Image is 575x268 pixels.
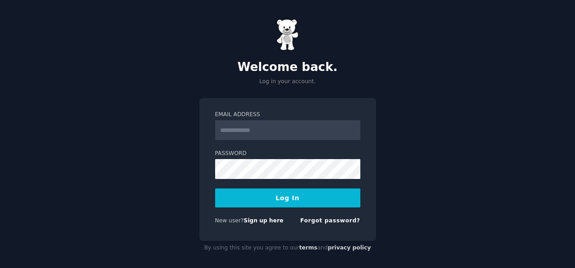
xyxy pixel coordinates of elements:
[215,188,360,207] button: Log In
[215,150,360,158] label: Password
[328,244,371,251] a: privacy policy
[215,111,360,119] label: Email Address
[300,217,360,224] a: Forgot password?
[199,78,376,86] p: Log in your account.
[199,241,376,255] div: By using this site you agree to our and
[199,60,376,75] h2: Welcome back.
[215,217,244,224] span: New user?
[244,217,283,224] a: Sign up here
[299,244,317,251] a: terms
[276,19,299,51] img: Gummy Bear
